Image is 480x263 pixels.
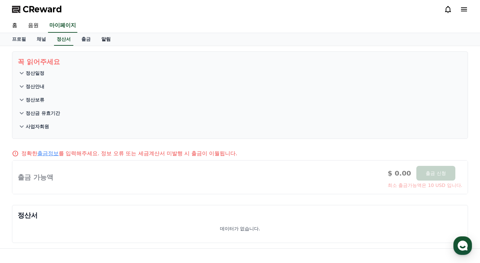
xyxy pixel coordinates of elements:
span: 홈 [21,218,25,223]
button: 사업자회원 [18,120,462,133]
a: CReward [12,4,62,15]
a: 출금정보 [37,150,59,157]
p: 정산일정 [26,70,44,76]
span: 대화 [61,218,69,223]
button: 정산일정 [18,66,462,80]
span: CReward [23,4,62,15]
p: 데이터가 없습니다. [220,225,260,232]
button: 정산안내 [18,80,462,93]
button: 정산금 유효기간 [18,106,462,120]
a: 대화 [44,208,86,224]
a: 음원 [23,19,44,33]
p: 정산금 유효기간 [26,110,60,116]
p: 사업자회원 [26,123,49,130]
p: 꼭 읽어주세요 [18,57,462,66]
p: 정확한 를 입력해주세요. 정보 오류 또는 세금계산서 미발행 시 출금이 이월됩니다. [21,150,237,158]
p: 정산서 [18,211,462,220]
a: 설정 [86,208,128,224]
a: 채널 [31,33,51,46]
span: 설정 [103,218,111,223]
a: 알림 [96,33,116,46]
a: 홈 [2,208,44,224]
p: 정산보류 [26,96,44,103]
button: 정산보류 [18,93,462,106]
a: 마이페이지 [48,19,77,33]
a: 출금 [76,33,96,46]
a: 프로필 [7,33,31,46]
a: 정산서 [54,33,73,46]
p: 정산안내 [26,83,44,90]
a: 홈 [7,19,23,33]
